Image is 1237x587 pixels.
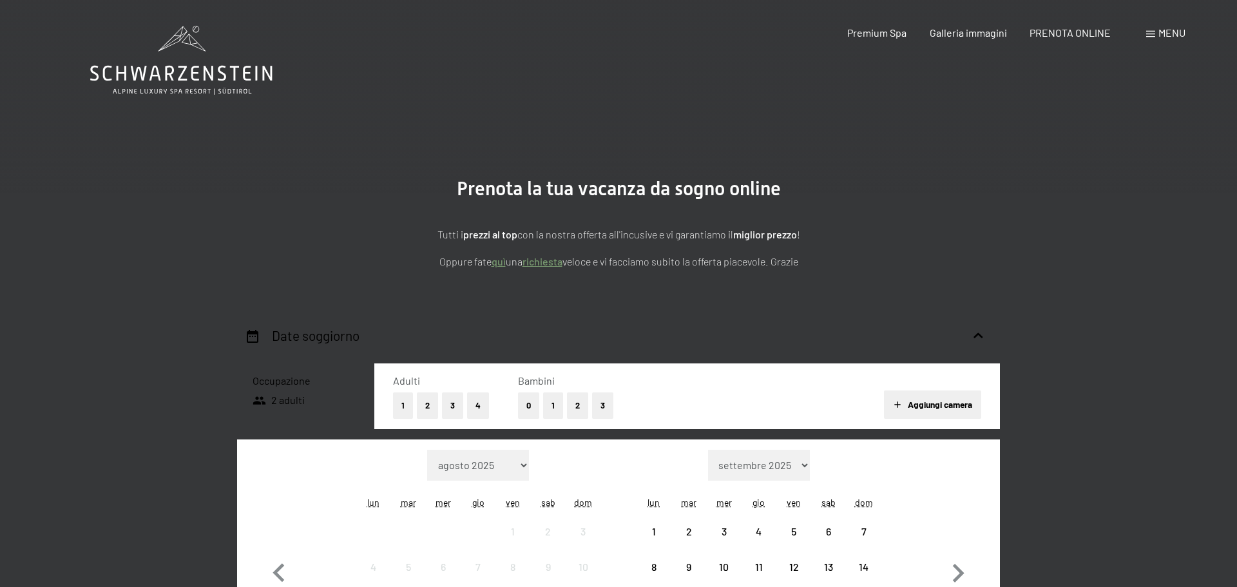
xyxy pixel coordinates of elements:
[776,550,811,584] div: arrivo/check-in non effettuabile
[847,514,881,549] div: arrivo/check-in non effettuabile
[457,177,781,200] span: Prenota la tua vacanza da sogno online
[495,514,530,549] div: arrivo/check-in non effettuabile
[567,526,599,559] div: 3
[753,497,765,508] abbr: giovedì
[417,392,438,419] button: 2
[495,550,530,584] div: Fri Aug 08 2025
[742,550,776,584] div: Thu Sep 11 2025
[706,514,741,549] div: Wed Sep 03 2025
[356,550,390,584] div: Mon Aug 04 2025
[716,497,732,508] abbr: mercoledì
[566,514,600,549] div: Sun Aug 03 2025
[566,514,600,549] div: arrivo/check-in non effettuabile
[811,514,846,549] div: arrivo/check-in non effettuabile
[776,550,811,584] div: Fri Sep 12 2025
[673,526,705,559] div: 2
[574,497,592,508] abbr: domenica
[637,514,671,549] div: arrivo/check-in non effettuabile
[531,550,566,584] div: arrivo/check-in non effettuabile
[497,526,529,559] div: 1
[671,550,706,584] div: arrivo/check-in non effettuabile
[367,497,379,508] abbr: lunedì
[592,392,613,419] button: 3
[742,550,776,584] div: arrivo/check-in non effettuabile
[647,497,660,508] abbr: lunedì
[426,550,461,584] div: Wed Aug 06 2025
[566,550,600,584] div: Sun Aug 10 2025
[253,374,359,388] h3: Occupazione
[492,255,506,267] a: quì
[442,392,463,419] button: 3
[523,255,562,267] a: richiesta
[821,497,836,508] abbr: sabato
[811,550,846,584] div: arrivo/check-in non effettuabile
[637,514,671,549] div: Mon Sep 01 2025
[776,514,811,549] div: Fri Sep 05 2025
[518,374,555,387] span: Bambini
[671,514,706,549] div: arrivo/check-in non effettuabile
[390,550,425,584] div: arrivo/check-in non effettuabile
[847,26,906,39] a: Premium Spa
[532,526,564,559] div: 2
[638,526,670,559] div: 1
[567,392,588,419] button: 2
[426,550,461,584] div: arrivo/check-in non effettuabile
[884,390,981,419] button: Aggiungi camera
[253,393,305,407] span: 2 adulti
[506,497,520,508] abbr: venerdì
[811,514,846,549] div: Sat Sep 06 2025
[495,550,530,584] div: arrivo/check-in non effettuabile
[543,392,563,419] button: 1
[356,550,390,584] div: arrivo/check-in non effettuabile
[461,550,495,584] div: Thu Aug 07 2025
[531,550,566,584] div: Sat Aug 09 2025
[681,497,696,508] abbr: martedì
[776,514,811,549] div: arrivo/check-in non effettuabile
[778,526,810,559] div: 5
[1030,26,1111,39] a: PRENOTA ONLINE
[733,228,797,240] strong: miglior prezzo
[847,514,881,549] div: Sun Sep 07 2025
[930,26,1007,39] a: Galleria immagini
[467,392,489,419] button: 4
[671,550,706,584] div: Tue Sep 09 2025
[742,514,776,549] div: arrivo/check-in non effettuabile
[566,550,600,584] div: arrivo/check-in non effettuabile
[393,392,413,419] button: 1
[671,514,706,549] div: Tue Sep 02 2025
[787,497,801,508] abbr: venerdì
[393,374,420,387] span: Adulti
[541,497,555,508] abbr: sabato
[461,550,495,584] div: arrivo/check-in non effettuabile
[811,550,846,584] div: Sat Sep 13 2025
[706,550,741,584] div: Wed Sep 10 2025
[707,526,740,559] div: 3
[296,253,941,270] p: Oppure fate una veloce e vi facciamo subito la offerta piacevole. Grazie
[518,392,539,419] button: 0
[848,526,880,559] div: 7
[637,550,671,584] div: arrivo/check-in non effettuabile
[637,550,671,584] div: Mon Sep 08 2025
[436,497,451,508] abbr: mercoledì
[1158,26,1185,39] span: Menu
[743,526,775,559] div: 4
[272,327,360,343] h2: Date soggiorno
[296,226,941,243] p: Tutti i con la nostra offerta all'incusive e vi garantiamo il !
[855,497,873,508] abbr: domenica
[742,514,776,549] div: Thu Sep 04 2025
[812,526,845,559] div: 6
[531,514,566,549] div: arrivo/check-in non effettuabile
[495,514,530,549] div: Fri Aug 01 2025
[706,514,741,549] div: arrivo/check-in non effettuabile
[472,497,484,508] abbr: giovedì
[531,514,566,549] div: Sat Aug 02 2025
[401,497,416,508] abbr: martedì
[847,550,881,584] div: arrivo/check-in non effettuabile
[463,228,517,240] strong: prezzi al top
[706,550,741,584] div: arrivo/check-in non effettuabile
[390,550,425,584] div: Tue Aug 05 2025
[847,550,881,584] div: Sun Sep 14 2025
